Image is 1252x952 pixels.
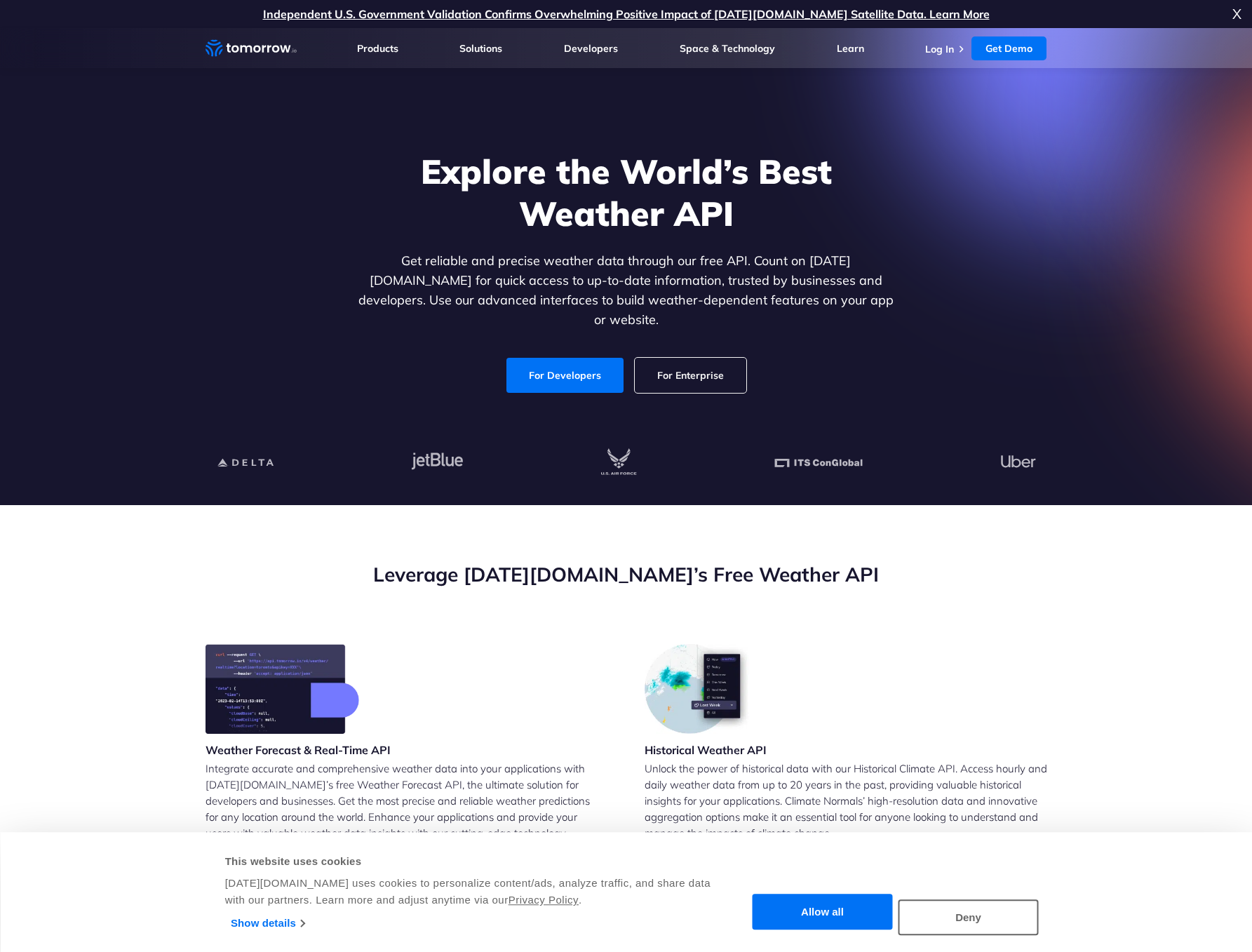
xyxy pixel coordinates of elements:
[645,742,767,758] h3: Historical Weather API
[753,894,893,930] button: Allow all
[898,899,1039,935] button: Deny
[206,561,1047,588] h2: Leverage [DATE][DOMAIN_NAME]’s Free Weather API
[225,853,713,870] div: This website uses cookies
[564,42,618,55] a: Developers
[971,36,1046,60] a: Get Demo
[680,42,775,55] a: Space & Technology
[645,760,1047,841] p: Unlock the power of historical data with our Historical Climate API. Access hourly and daily weat...
[263,7,990,21] a: Independent U.S. Government Validation Confirms Overwhelming Positive Impact of [DATE][DOMAIN_NAM...
[459,42,502,55] a: Solutions
[357,42,398,55] a: Products
[206,760,608,857] p: Integrate accurate and comprehensive weather data into your applications with [DATE][DOMAIN_NAME]...
[225,875,713,909] div: [DATE][DOMAIN_NAME] uses cookies to personalize content/ads, analyze traffic, and share data with...
[925,43,954,55] a: Log In
[206,38,297,59] a: Home link
[506,358,624,393] a: For Developers
[356,251,897,330] p: Get reliable and precise weather data through our free API. Count on [DATE][DOMAIN_NAME] for quic...
[635,358,746,393] a: For Enterprise
[206,742,391,758] h3: Weather Forecast & Real-Time API
[509,894,579,906] a: Privacy Policy
[231,913,304,934] a: Show details
[356,150,897,234] h1: Explore the World’s Best Weather API
[837,42,864,55] a: Learn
